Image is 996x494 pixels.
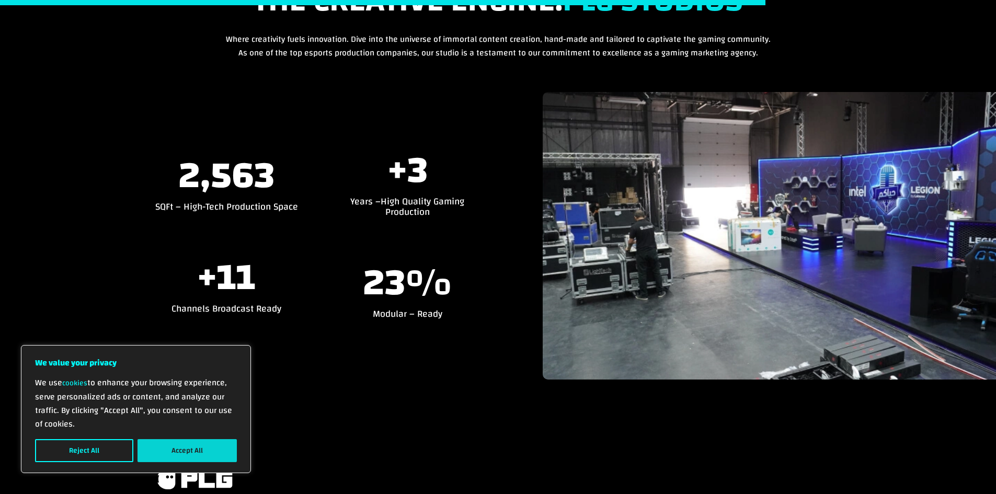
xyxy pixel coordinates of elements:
[944,444,996,494] iframe: Chat Widget
[387,135,407,204] span: +
[405,248,452,317] span: %
[138,439,237,462] button: Accept All
[363,248,405,317] span: 23
[178,141,274,210] span: 2,563
[336,197,479,218] p: High Quality Gaming Production
[21,345,251,473] div: We value your privacy
[350,193,381,210] span: Years –
[155,467,234,491] img: PLG logo
[217,243,256,312] span: 11
[35,356,237,370] p: We value your privacy
[35,439,133,462] button: Reject All
[155,202,299,213] p: SQFt – High-Tech Production Space
[407,135,428,204] span: 3
[224,32,773,60] p: Where creativity fuels innovation. Dive into the universe of immortal content creation, hand-made...
[35,376,237,431] p: We use to enhance your browsing experience, serve personalized ads or content, and analyze our tr...
[155,467,234,491] a: PLG
[336,309,479,320] p: Modular – Ready
[62,376,87,390] a: cookies
[197,243,217,312] span: +
[155,304,299,315] p: Channels Broadcast Ready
